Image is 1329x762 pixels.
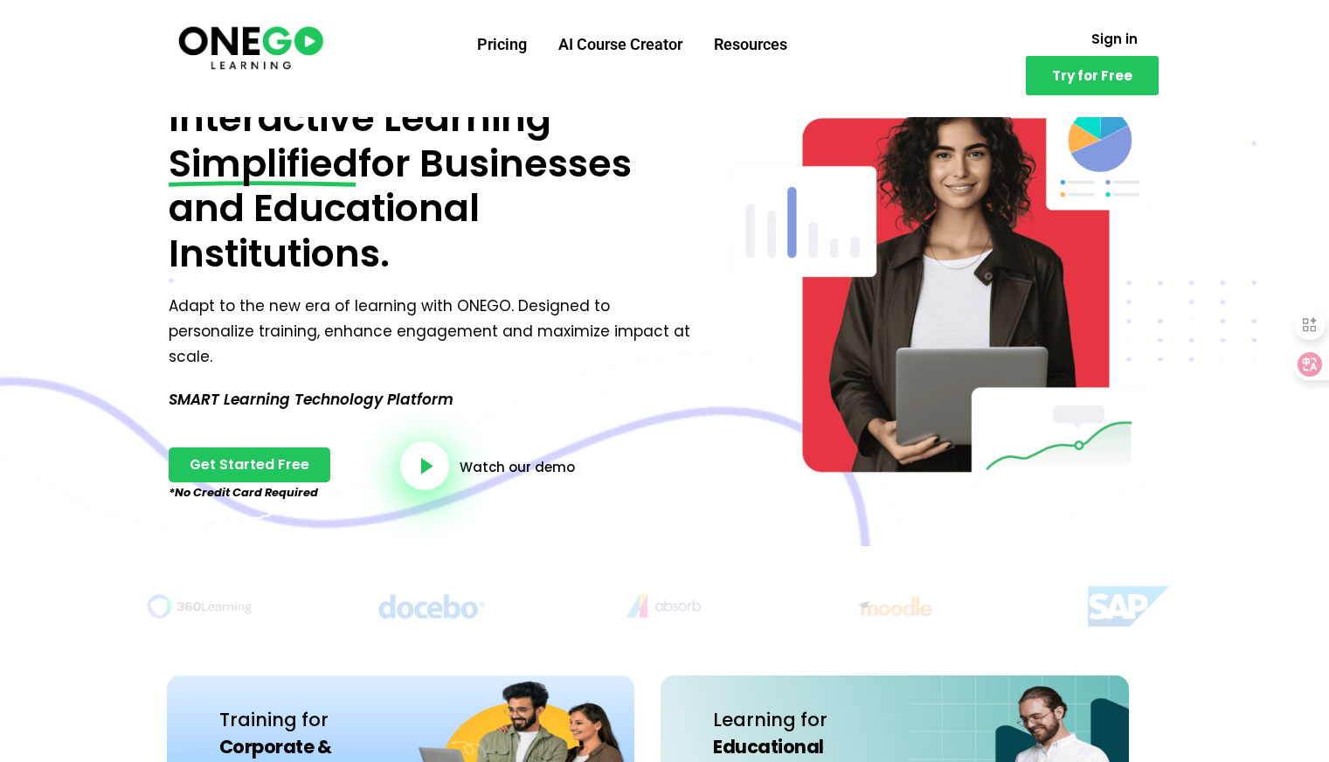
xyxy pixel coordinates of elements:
[169,484,318,501] em: *No Credit Card Required
[1052,69,1132,82] span: Try for Free
[169,447,330,482] a: Get Started Free
[1035,581,1223,632] img: Title
[1026,56,1159,95] a: Try for Free
[190,458,309,472] span: Get Started Free
[169,137,632,280] span: for Businesses and Educational Institutions.
[337,581,526,632] img: Title
[169,142,358,187] span: Simplified
[400,441,449,490] a: video-button
[460,461,575,474] a: Watch our demo
[169,92,551,144] span: Interactive Learning
[105,581,294,632] img: Title
[169,387,697,412] p: SMART Learning Technology Platform
[698,22,803,67] a: Resources
[1070,22,1159,56] a: Sign in
[802,581,991,632] img: Title
[461,22,543,67] a: Pricing
[169,294,697,370] p: Adapt to the new era of learning with ONEGO. Designed to personalize training, enhance engagement...
[543,22,698,67] a: AI Course Creator
[1091,32,1138,45] span: Sign in
[570,581,758,632] img: Title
